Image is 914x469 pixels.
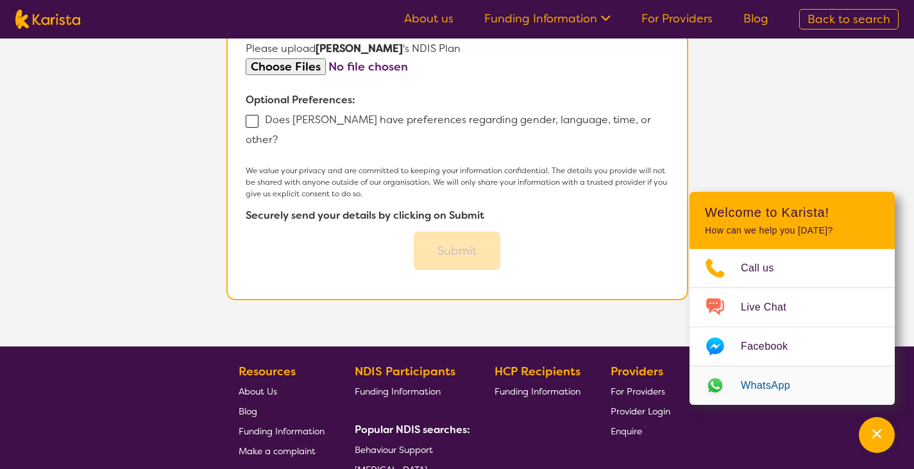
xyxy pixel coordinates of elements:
p: How can we help you [DATE]? [705,225,879,236]
ul: Choose channel [690,249,895,405]
a: For Providers [611,381,670,401]
div: Channel Menu [690,192,895,405]
span: Call us [741,259,790,278]
a: About us [404,11,453,26]
span: For Providers [611,386,665,397]
a: Web link opens in a new tab. [690,366,895,405]
a: Behaviour Support [355,439,465,459]
a: Back to search [799,9,899,30]
h2: Welcome to Karista! [705,205,879,220]
span: Make a complaint [239,445,316,457]
span: Blog [239,405,257,417]
label: Does [PERSON_NAME] have preferences regarding gender, language, time, or other? [246,113,651,146]
span: Funding Information [355,386,441,397]
span: WhatsApp [741,376,806,395]
a: Funding Information [239,421,325,441]
a: About Us [239,381,325,401]
span: Funding Information [495,386,580,397]
p: Please upload 's NDIS Plan [246,39,668,58]
a: Make a complaint [239,441,325,461]
b: Providers [611,364,663,379]
b: Optional Preferences: [246,93,355,107]
strong: [PERSON_NAME] [316,42,403,55]
span: Funding Information [239,425,325,437]
span: Facebook [741,337,803,356]
span: Back to search [808,12,890,27]
a: Enquire [611,421,670,441]
p: We value your privacy and are committed to keeping your information confidential. The details you... [246,165,668,200]
span: Provider Login [611,405,670,417]
a: Funding Information [495,381,580,401]
b: Resources [239,364,296,379]
a: Blog [239,401,325,421]
a: Blog [743,11,768,26]
span: About Us [239,386,277,397]
span: Enquire [611,425,642,437]
b: Securely send your details by clicking on Submit [246,209,484,222]
b: NDIS Participants [355,364,455,379]
a: Funding Information [355,381,465,401]
a: For Providers [641,11,713,26]
a: Provider Login [611,401,670,421]
b: Popular NDIS searches: [355,423,470,436]
span: Behaviour Support [355,444,433,456]
a: Funding Information [484,11,611,26]
span: Live Chat [741,298,802,317]
img: Karista logo [15,10,80,29]
b: HCP Recipients [495,364,580,379]
button: Channel Menu [859,417,895,453]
